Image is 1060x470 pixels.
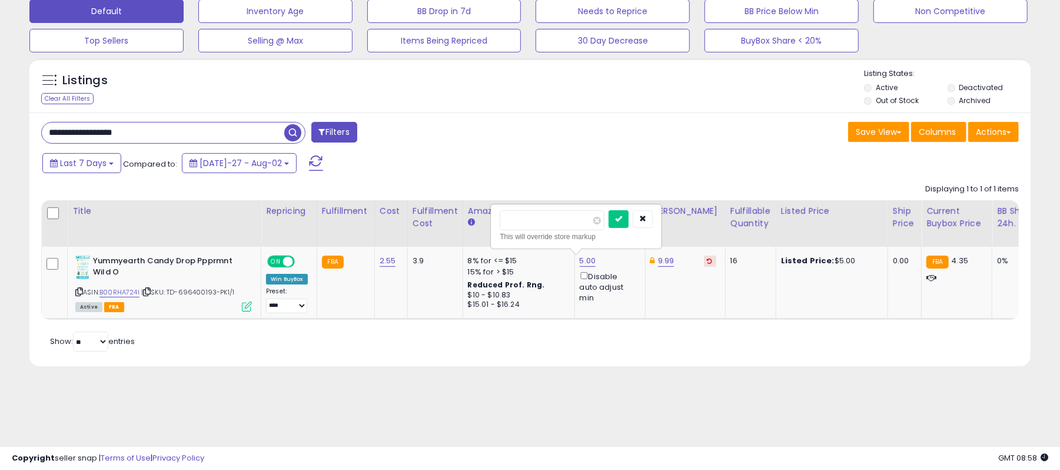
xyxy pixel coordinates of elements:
[12,453,204,464] div: seller snap | |
[41,93,94,104] div: Clear All Filters
[500,231,653,243] div: This will override store markup
[468,280,545,290] b: Reduced Prof. Rng.
[50,336,135,347] span: Show: entries
[650,205,720,217] div: [PERSON_NAME]
[42,153,121,173] button: Last 7 Days
[93,256,236,280] b: Yummyearth Candy Drop Ppprmnt Wild O
[876,95,919,105] label: Out of Stock
[468,205,570,217] div: Amazon Fees
[926,256,948,269] small: FBA
[536,29,690,52] button: 30 Day Decrease
[12,452,55,464] strong: Copyright
[75,256,252,310] div: ASIN:
[266,205,312,217] div: Repricing
[468,256,566,266] div: 8% for <= $15
[781,256,879,266] div: $5.00
[864,68,1031,80] p: Listing States:
[75,302,102,312] span: All listings currently available for purchase on Amazon
[580,255,596,267] a: 5.00
[876,82,898,92] label: Active
[998,452,1048,464] span: 2025-08-10 08:58 GMT
[29,29,184,52] button: Top Sellers
[75,256,90,279] img: 41WEPDUnJ6L._SL40_.jpg
[104,302,124,312] span: FBA
[322,205,370,217] div: Fulfillment
[781,255,835,266] b: Listed Price:
[62,72,108,89] h5: Listings
[380,205,403,217] div: Cost
[101,452,151,464] a: Terms of Use
[198,29,353,52] button: Selling @ Max
[848,122,909,142] button: Save View
[182,153,297,173] button: [DATE]-27 - Aug-02
[380,255,396,267] a: 2.55
[730,256,767,266] div: 16
[658,255,674,267] a: 9.99
[266,287,308,314] div: Preset:
[893,205,916,230] div: Ship Price
[959,95,991,105] label: Archived
[959,82,1003,92] label: Deactivated
[268,257,283,267] span: ON
[99,287,139,297] a: B00RHA724I
[60,157,107,169] span: Last 7 Days
[468,267,566,277] div: 15% for > $15
[919,126,956,138] span: Columns
[730,205,771,230] div: Fulfillable Quantity
[123,158,177,170] span: Compared to:
[926,205,987,230] div: Current Buybox Price
[580,270,636,304] div: Disable auto adjust min
[997,256,1036,266] div: 0%
[152,452,204,464] a: Privacy Policy
[468,300,566,310] div: $15.01 - $16.24
[311,122,357,143] button: Filters
[997,205,1040,230] div: BB Share 24h.
[200,157,282,169] span: [DATE]-27 - Aug-02
[293,257,312,267] span: OFF
[925,184,1019,195] div: Displaying 1 to 1 of 1 items
[781,205,883,217] div: Listed Price
[952,255,969,266] span: 4.35
[968,122,1019,142] button: Actions
[468,290,566,300] div: $10 - $10.83
[893,256,912,266] div: 0.00
[266,274,308,284] div: Win BuyBox
[468,217,475,228] small: Amazon Fees.
[911,122,966,142] button: Columns
[413,256,454,266] div: 3.9
[367,29,521,52] button: Items Being Repriced
[322,256,344,269] small: FBA
[141,287,234,297] span: | SKU: TD-696400193-PK1/1
[705,29,859,52] button: BuyBox Share < 20%
[72,205,256,217] div: Title
[413,205,458,230] div: Fulfillment Cost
